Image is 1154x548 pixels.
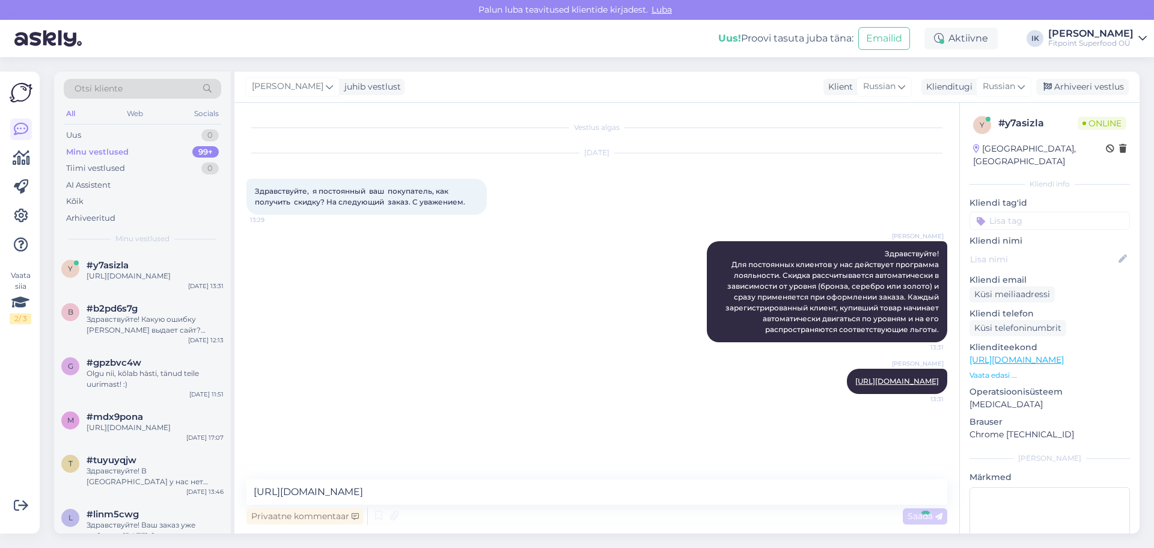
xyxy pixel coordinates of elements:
p: Kliendi email [969,274,1130,286]
div: Uus [66,129,81,141]
div: 0 [201,129,219,141]
span: m [67,416,74,425]
div: [DATE] 12:13 [188,336,224,345]
p: Kliendi telefon [969,307,1130,320]
div: AI Assistent [66,179,111,191]
div: [DATE] [246,147,947,158]
span: Russian [983,80,1015,93]
div: # y7asizla [998,116,1078,131]
span: Здравствуйте, я постоянный ваш покупатель, как получить скидку? На следующий заказ. С уважением. [255,186,465,206]
div: Klient [823,81,853,93]
div: Olgu nii, kõlab hästi, tänud teile uurimast! :) [87,368,224,390]
p: Brauser [969,416,1130,428]
div: [DATE] 17:07 [186,433,224,442]
span: #mdx9pona [87,411,143,422]
div: [URL][DOMAIN_NAME] [87,422,224,433]
input: Lisa nimi [970,253,1116,266]
div: Küsi meiliaadressi [969,286,1055,303]
span: #b2pd6s7g [87,303,138,314]
p: [MEDICAL_DATA] [969,398,1130,411]
img: Askly Logo [10,81,32,104]
div: Aktiivne [924,28,998,49]
div: Küsi telefoninumbrit [969,320,1066,336]
div: Kliendi info [969,179,1130,189]
span: #tuyuyqjw [87,455,136,466]
span: Online [1078,117,1126,130]
div: [PERSON_NAME] [969,453,1130,464]
div: Здравствуйте! Ваш заказ уже собран и [DATE] будет отправлен. [87,520,224,541]
div: Web [124,106,145,122]
div: juhib vestlust [340,81,401,93]
span: [PERSON_NAME] [892,232,944,241]
input: Lisa tag [969,212,1130,230]
span: Otsi kliente [75,82,123,95]
span: Luba [648,4,676,15]
div: [GEOGRAPHIC_DATA], [GEOGRAPHIC_DATA] [973,143,1106,168]
div: Vestlus algas [246,122,947,133]
div: Proovi tasuta juba täna: [718,31,853,46]
div: Arhiveeritud [66,212,115,224]
div: All [64,106,78,122]
p: Kliendi nimi [969,235,1130,247]
span: l [69,513,73,522]
span: Russian [863,80,896,93]
p: Klienditeekond [969,341,1130,354]
span: [PERSON_NAME] [252,80,323,93]
span: #y7asizla [87,260,129,271]
span: #gpzbvc4w [87,357,141,368]
span: [PERSON_NAME] [892,359,944,368]
b: Uus! [718,32,741,44]
div: Здравствуйте! В [GEOGRAPHIC_DATA] у нас нет магазина, но Вы можете оформить заказ. [87,466,224,487]
span: y [68,264,73,273]
button: Emailid [858,27,910,50]
div: Vaata siia [10,270,31,324]
span: Minu vestlused [115,233,169,244]
div: IK [1027,30,1043,47]
div: 99+ [192,146,219,158]
p: Vaata edasi ... [969,370,1130,381]
p: Chrome [TECHNICAL_ID] [969,428,1130,441]
span: #linm5cwg [87,509,139,520]
div: [URL][DOMAIN_NAME] [87,271,224,282]
a: [PERSON_NAME]Fitpoint Superfood OÜ [1048,29,1147,48]
div: Tiimi vestlused [66,162,125,174]
span: g [68,362,73,371]
p: Kliendi tag'id [969,197,1130,209]
div: 2 / 3 [10,313,31,324]
span: 13:29 [250,215,295,224]
div: Socials [192,106,221,122]
div: Minu vestlused [66,146,129,158]
p: Märkmed [969,471,1130,484]
div: Kõik [66,195,84,208]
div: [DATE] 13:31 [188,282,224,291]
span: 13:31 [899,343,944,352]
a: [URL][DOMAIN_NAME] [969,354,1064,365]
span: b [68,307,73,316]
a: [URL][DOMAIN_NAME] [855,377,939,386]
div: Arhiveeri vestlus [1036,79,1129,95]
span: y [980,120,985,129]
div: Klienditugi [921,81,972,93]
div: [DATE] 11:51 [189,390,224,399]
div: Здравствуйте! Какую ошибку [PERSON_NAME] выдает сайт? Отсутвие товара, неправильно указаны данные... [87,314,224,336]
div: [PERSON_NAME] [1048,29,1134,38]
p: Operatsioonisüsteem [969,386,1130,398]
span: 13:31 [899,395,944,404]
div: [DATE] 13:46 [186,487,224,496]
div: Fitpoint Superfood OÜ [1048,38,1134,48]
span: t [69,459,73,468]
div: 0 [201,162,219,174]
